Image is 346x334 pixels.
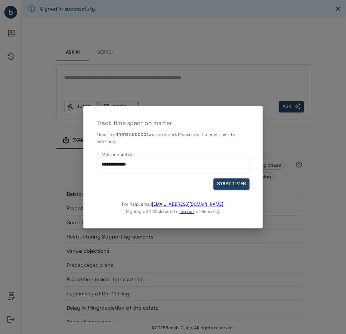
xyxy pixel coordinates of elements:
[97,119,249,128] p: Track time spent on matter
[115,132,148,137] b: 446137.000001
[102,151,133,158] label: Matter number
[97,132,115,137] span: Timer for
[152,201,223,207] a: [EMAIL_ADDRESS][DOMAIN_NAME]
[180,209,194,214] a: log out
[122,190,224,215] p: For help, email . Signing off? Click here to of Bench IQ.
[97,132,235,145] span: was stopped. Please start a new timer to continue.
[213,178,249,190] button: START TIMER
